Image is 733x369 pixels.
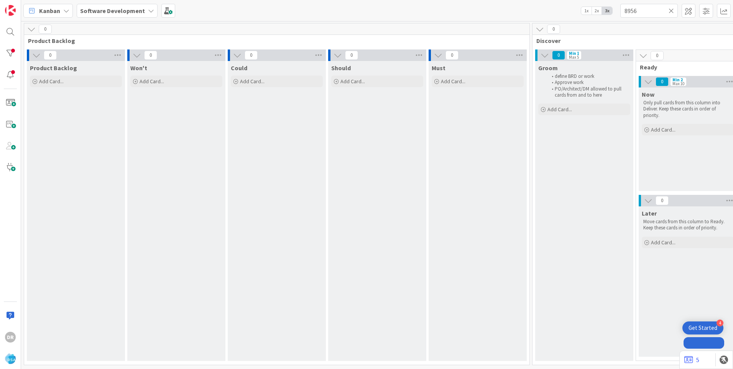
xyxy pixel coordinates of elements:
span: 0 [144,51,157,60]
span: 0 [651,51,664,60]
span: Discover [536,37,733,44]
span: Add Card... [651,239,675,246]
div: 4 [717,320,723,326]
span: 0 [547,25,560,34]
span: Add Card... [140,78,164,85]
span: Ready [640,63,730,71]
div: Min 1 [569,51,579,55]
span: 0 [445,51,459,60]
span: Won't [130,64,147,72]
div: Max 5 [569,55,579,59]
span: Add Card... [340,78,365,85]
span: Add Card... [547,106,572,113]
span: Add Card... [441,78,465,85]
span: 3x [602,7,612,15]
span: Could [231,64,247,72]
img: Visit kanbanzone.com [5,5,16,16]
span: 1x [581,7,592,15]
li: PO/Architect/DM allowed to pull cards from and to here [547,86,629,99]
div: Max 10 [672,82,684,86]
span: 0 [656,77,669,86]
span: Later [642,209,657,217]
span: 0 [39,25,52,34]
span: Product Backlog [30,64,77,72]
span: 0 [245,51,258,60]
input: Quick Filter... [620,4,678,18]
li: define BRD or work [547,73,629,79]
span: 2x [592,7,602,15]
span: Add Card... [240,78,265,85]
span: Add Card... [651,126,675,133]
a: 5 [684,355,699,364]
div: Min 2 [672,78,683,82]
span: Product Backlog [28,37,520,44]
span: 0 [44,51,57,60]
p: Only pull cards from this column into Deliver. Keep these cards in order of priority. [643,100,732,119]
span: 0 [345,51,358,60]
span: Groom [538,64,558,72]
img: avatar [5,353,16,364]
span: Add Card... [39,78,64,85]
span: Kanban [39,6,60,15]
span: Must [432,64,445,72]
div: Open Get Started checklist, remaining modules: 4 [682,321,723,334]
b: Software Development [80,7,145,15]
div: Get Started [689,324,717,332]
span: Should [331,64,351,72]
span: Now [642,91,654,98]
span: 0 [656,196,669,205]
div: DR [5,332,16,343]
li: Approve work [547,79,629,86]
span: 0 [552,51,565,60]
p: Move cards from this column to Ready. Keep these cards in order of priority. [643,219,732,231]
